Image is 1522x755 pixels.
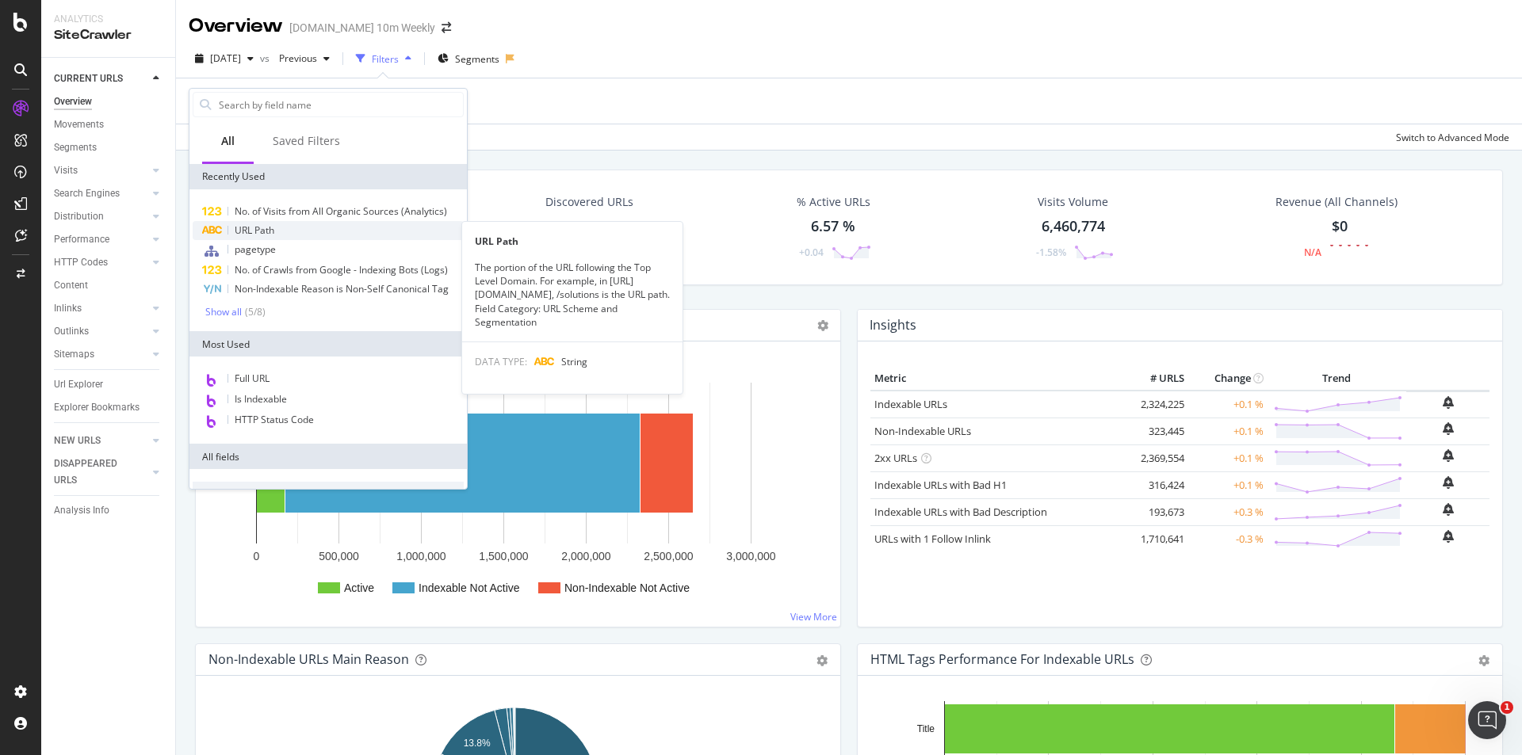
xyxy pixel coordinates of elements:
[1125,391,1188,418] td: 2,324,225
[350,46,418,71] button: Filters
[54,185,148,202] a: Search Engines
[54,399,140,416] div: Explorer Bookmarks
[1390,124,1509,150] button: Switch to Advanced Mode
[1443,422,1454,435] div: bell-plus
[235,413,314,426] span: HTTP Status Code
[811,216,855,237] div: 6.57 %
[1443,503,1454,516] div: bell-plus
[799,246,824,259] div: +0.04
[816,655,828,666] div: gear
[1038,194,1108,210] div: Visits Volume
[54,346,148,363] a: Sitemaps
[54,376,164,393] a: Url Explorer
[54,300,82,317] div: Inlinks
[1443,449,1454,462] div: bell-plus
[874,478,1007,492] a: Indexable URLs with Bad H1
[1468,701,1506,739] iframe: Intercom live chat
[54,185,120,202] div: Search Engines
[558,216,621,237] div: 2,647,898
[235,204,447,218] span: No. of Visits from All Organic Sources (Analytics)
[54,162,148,179] a: Visits
[289,20,435,36] div: [DOMAIN_NAME] 10m Weekly
[54,93,92,110] div: Overview
[54,433,101,449] div: NEW URLS
[54,208,148,225] a: Distribution
[561,550,610,562] text: 2,000,000
[273,46,336,71] button: Previous
[273,51,317,65] span: Previous
[479,550,528,562] text: 1,500,000
[564,582,690,594] text: Non-Indexable Not Active
[235,263,448,276] span: No. of Crawls from Google - Indexing Bots (Logs)
[54,208,104,225] div: Distribution
[54,323,148,340] a: Outlinks
[54,71,148,87] a: CURRENT URLS
[235,242,276,256] span: pagetype
[1443,530,1454,543] div: bell-plus
[644,550,693,562] text: 2,500,000
[54,277,164,294] a: Content
[464,738,491,749] text: 13.8%
[54,162,78,179] div: Visits
[54,323,89,340] div: Outlinks
[54,93,164,110] a: Overview
[870,651,1134,667] div: HTML Tags Performance for Indexable URLs
[442,22,451,33] div: arrow-right-arrow-left
[54,254,108,271] div: HTTP Codes
[870,315,916,336] h4: Insights
[54,139,164,156] a: Segments
[54,71,123,87] div: CURRENT URLS
[54,399,164,416] a: Explorer Bookmarks
[790,610,837,623] a: View More
[1125,367,1188,391] th: # URLS
[1188,418,1268,444] td: +0.1 %
[235,223,274,237] span: URL Path
[54,277,88,294] div: Content
[1125,418,1188,444] td: 323,445
[54,502,109,519] div: Analysis Info
[54,13,163,26] div: Analytics
[189,444,467,469] div: All fields
[221,133,235,149] div: All
[1443,396,1454,409] div: bell-plus
[189,331,467,357] div: Most Used
[54,231,148,248] a: Performance
[208,367,828,614] svg: A chart.
[344,582,374,594] text: Active
[455,52,499,66] span: Segments
[54,231,109,248] div: Performance
[319,550,359,562] text: 500,000
[1268,367,1406,391] th: Trend
[54,456,148,489] a: DISAPPEARED URLS
[1125,498,1188,525] td: 193,673
[54,300,148,317] a: Inlinks
[254,550,260,562] text: 0
[54,116,164,133] a: Movements
[431,46,506,71] button: Segments
[874,532,991,546] a: URLs with 1 Follow Inlink
[54,139,97,156] div: Segments
[1332,216,1348,235] span: $0
[1188,391,1268,418] td: +0.1 %
[1125,525,1188,552] td: 1,710,641
[1188,367,1268,391] th: Change
[54,346,94,363] div: Sitemaps
[260,51,273,65] span: vs
[54,456,134,489] div: DISAPPEARED URLS
[1188,525,1268,552] td: -0.3 %
[545,194,633,210] div: Discovered URLs
[54,254,148,271] a: HTTP Codes
[874,424,971,438] a: Non-Indexable URLs
[217,93,463,116] input: Search by field name
[189,13,283,40] div: Overview
[1275,194,1398,210] span: Revenue (All Channels)
[242,305,266,318] div: ( 5 / 8 )
[1125,471,1188,498] td: 316,424
[189,164,467,189] div: Recently Used
[817,320,828,331] i: Options
[462,235,683,248] div: URL Path
[1396,131,1509,144] div: Switch to Advanced Mode
[54,433,148,449] a: NEW URLS
[1443,476,1454,489] div: bell-plus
